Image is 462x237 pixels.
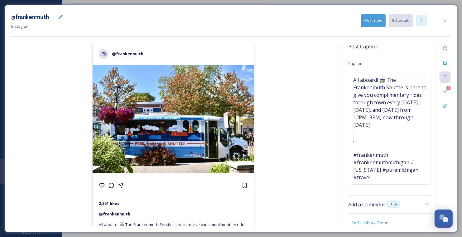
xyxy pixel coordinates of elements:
[390,202,397,206] span: BETA
[435,210,453,228] button: Open Chat
[446,86,451,90] div: 1
[99,200,119,206] strong: 2,351 likes
[348,43,378,50] span: Post Caption
[389,14,413,27] button: Schedule
[351,220,388,226] span: Add Hashtag Group
[112,51,143,57] strong: @frankenmuth
[348,201,385,208] span: Add a Comment
[361,14,386,27] button: Post now
[348,61,363,66] span: Caption
[353,76,428,181] span: All aboard! 🚎 The Frankenmuth Shuttle is here to give you complimentary rides through town every ...
[99,211,130,217] strong: @ frankenmuth
[11,23,30,29] span: Instagram
[93,65,254,173] img: 4a6def3f-7d70-4c5c-ba0e-9f69d0ba7cf1.jpg
[11,12,49,22] h3: @frankenmuth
